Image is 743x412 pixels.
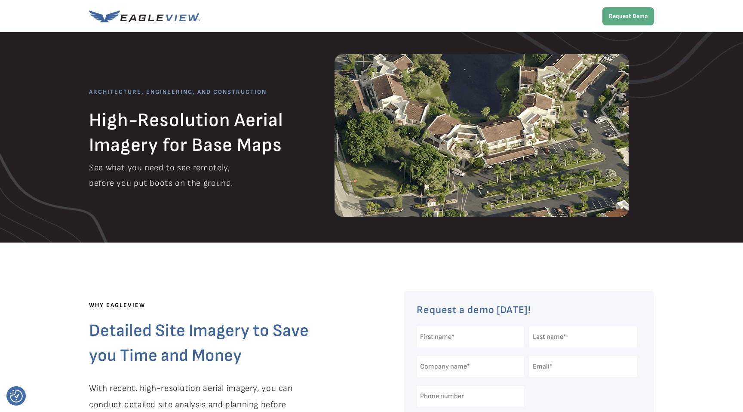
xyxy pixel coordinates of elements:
[89,88,267,95] span: ARCHITECTURE, ENGINEERING, AND CONSTRUCTION
[417,326,524,347] input: First name*
[10,390,23,403] button: Consent Preferences
[89,109,283,157] span: High-Resolution Aerial Imagery for Base Maps
[609,12,648,20] strong: Request Demo
[89,301,145,309] span: WHY EAGLEVIEW
[89,163,230,173] span: See what you need to see remotely,
[529,326,637,347] input: Last name*
[417,386,524,407] input: Phone number
[529,356,637,377] input: Email*
[89,320,309,366] span: Detailed Site Imagery to Save you Time and Money
[602,7,654,25] a: Request Demo
[417,304,531,316] span: Request a demo [DATE]!
[89,178,233,188] span: before you put boots on the ground.
[10,390,23,403] img: Revisit consent button
[417,356,524,377] input: Company name*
